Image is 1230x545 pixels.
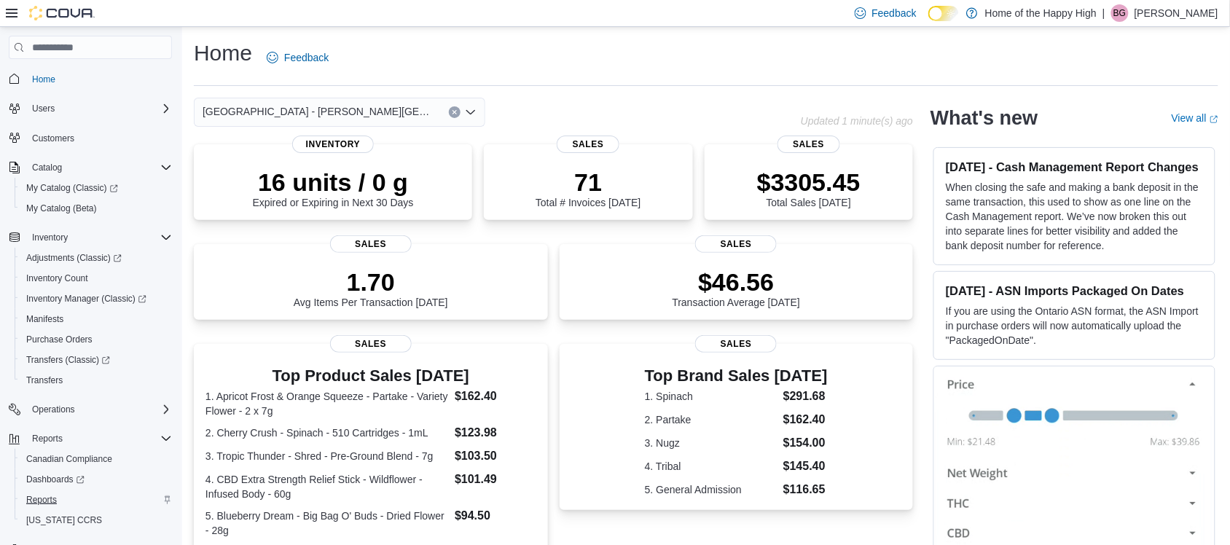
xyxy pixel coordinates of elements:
a: Purchase Orders [20,331,98,348]
a: Inventory Manager (Classic) [15,289,178,309]
a: Transfers (Classic) [20,351,116,369]
p: Updated 1 minute(s) ago [801,115,913,127]
span: Inventory Count [26,272,88,284]
a: Inventory Manager (Classic) [20,290,152,307]
dt: 2. Cherry Crush - Spinach - 510 Cartridges - 1mL [205,426,449,440]
button: Purchase Orders [15,329,178,350]
span: Washington CCRS [20,511,172,529]
dd: $116.65 [783,481,828,498]
span: Transfers [26,375,63,386]
span: Home [32,74,55,85]
span: Dashboards [26,474,85,485]
span: Dashboards [20,471,172,488]
a: [US_STATE] CCRS [20,511,108,529]
span: Sales [695,235,777,253]
button: Inventory Count [15,268,178,289]
h3: Top Product Sales [DATE] [205,367,536,385]
span: Customers [32,133,74,144]
a: My Catalog (Classic) [20,179,124,197]
button: Operations [3,399,178,420]
span: Sales [330,335,412,353]
a: Reports [20,491,63,509]
button: [US_STATE] CCRS [15,510,178,530]
span: Adjustments (Classic) [20,249,172,267]
input: Dark Mode [928,6,959,21]
span: My Catalog (Beta) [20,200,172,217]
dd: $162.40 [783,411,828,428]
img: Cova [29,6,95,20]
button: Home [3,68,178,89]
p: 16 units / 0 g [253,168,414,197]
p: Home of the Happy High [985,4,1097,22]
span: [US_STATE] CCRS [26,514,102,526]
span: Dark Mode [928,21,929,22]
svg: External link [1210,115,1218,124]
button: Open list of options [465,106,477,118]
a: Adjustments (Classic) [15,248,178,268]
h3: [DATE] - Cash Management Report Changes [946,160,1203,174]
h1: Home [194,39,252,68]
button: Inventory [3,227,178,248]
button: Customers [3,128,178,149]
a: View allExternal link [1172,112,1218,124]
span: Catalog [26,159,172,176]
h3: Top Brand Sales [DATE] [645,367,828,385]
button: Reports [26,430,68,447]
button: Reports [3,428,178,449]
span: Manifests [20,310,172,328]
span: Canadian Compliance [20,450,172,468]
a: Manifests [20,310,69,328]
button: Operations [26,401,81,418]
span: Reports [20,491,172,509]
p: [PERSON_NAME] [1135,4,1218,22]
dd: $291.68 [783,388,828,405]
span: Inventory [292,136,374,153]
span: Manifests [26,313,63,325]
dt: 4. CBD Extra Strength Relief Stick - Wildflower - Infused Body - 60g [205,472,449,501]
a: Feedback [261,43,334,72]
a: Transfers (Classic) [15,350,178,370]
p: 71 [536,168,641,197]
div: Bryton Garstin [1111,4,1129,22]
span: Sales [557,136,619,153]
span: BG [1113,4,1126,22]
dt: 2. Partake [645,412,777,427]
span: Home [26,69,172,87]
span: Operations [26,401,172,418]
a: Customers [26,130,80,147]
span: Customers [26,129,172,147]
span: Inventory Manager (Classic) [20,290,172,307]
dd: $103.50 [455,447,536,465]
p: When closing the safe and making a bank deposit in the same transaction, this used to show as one... [946,180,1203,253]
a: Adjustments (Classic) [20,249,128,267]
span: Canadian Compliance [26,453,112,465]
p: $46.56 [673,267,801,297]
button: Canadian Compliance [15,449,178,469]
span: Adjustments (Classic) [26,252,122,264]
span: Sales [777,136,840,153]
span: Reports [26,430,172,447]
button: Inventory [26,229,74,246]
dd: $123.98 [455,424,536,442]
span: Transfers (Classic) [20,351,172,369]
span: Inventory [32,232,68,243]
button: Clear input [449,106,461,118]
span: Purchase Orders [20,331,172,348]
h2: What's new [931,106,1038,130]
dd: $145.40 [783,458,828,475]
span: Feedback [872,6,917,20]
span: Users [26,100,172,117]
div: Total # Invoices [DATE] [536,168,641,208]
a: Dashboards [20,471,90,488]
a: My Catalog (Classic) [15,178,178,198]
h3: [DATE] - ASN Imports Packaged On Dates [946,283,1203,298]
p: | [1102,4,1105,22]
span: Transfers [20,372,172,389]
span: My Catalog (Beta) [26,203,97,214]
dt: 1. Spinach [645,389,777,404]
dt: 4. Tribal [645,459,777,474]
span: Operations [32,404,75,415]
p: 1.70 [294,267,448,297]
a: Home [26,71,61,88]
dd: $101.49 [455,471,536,488]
